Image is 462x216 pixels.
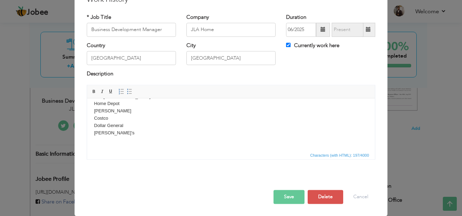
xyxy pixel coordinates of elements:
input: Currently work here [286,43,291,47]
iframe: Rich Text Editor, workEditor [87,98,375,151]
div: Statistics [309,152,371,158]
input: Present [332,23,363,37]
a: Bold [90,88,98,95]
label: City [186,42,196,49]
label: Duration [286,14,306,21]
a: Italic [99,88,106,95]
button: Save [274,190,305,204]
label: Description [87,70,113,78]
button: Cancel [346,190,375,204]
button: Delete [308,190,343,204]
label: Company [186,14,209,21]
label: Currently work here [286,42,339,49]
label: * Job Title [87,14,111,21]
label: Country [87,42,105,49]
span: Characters (with HTML): 197/4000 [309,152,370,158]
a: Underline [107,88,115,95]
a: Insert/Remove Numbered List [117,88,125,95]
input: From [286,23,316,37]
a: Insert/Remove Bulleted List [126,88,133,95]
